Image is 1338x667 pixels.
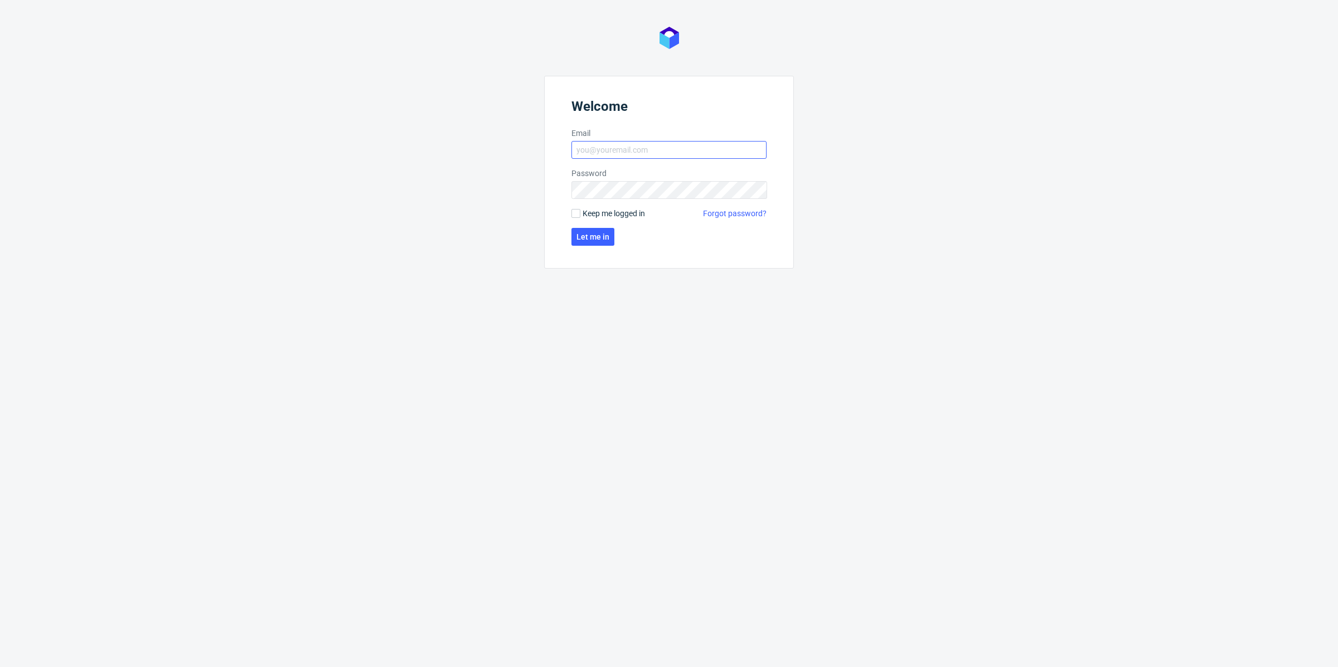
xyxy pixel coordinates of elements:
[576,233,609,241] span: Let me in
[571,99,767,119] header: Welcome
[571,168,767,179] label: Password
[583,208,645,219] span: Keep me logged in
[571,141,767,159] input: you@youremail.com
[571,228,614,246] button: Let me in
[571,128,767,139] label: Email
[703,208,767,219] a: Forgot password?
